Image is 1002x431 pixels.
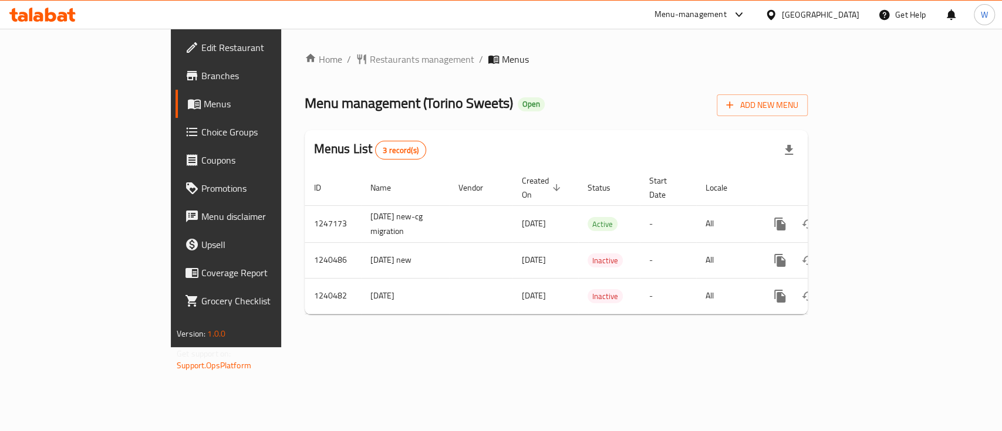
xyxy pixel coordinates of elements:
span: 1.0.0 [207,326,225,341]
span: Restaurants management [370,52,474,66]
td: [DATE] [361,278,449,314]
td: - [640,242,696,278]
td: All [696,242,757,278]
div: Active [588,217,618,231]
span: Get support on: [177,346,231,361]
div: Export file [775,136,803,164]
a: Coverage Report [176,259,338,287]
a: Grocery Checklist [176,287,338,315]
td: [DATE] new [361,242,449,278]
button: Change Status [794,246,822,274]
span: Grocery Checklist [201,294,329,308]
span: Inactive [588,254,623,267]
td: - [640,205,696,242]
th: Actions [757,170,888,206]
span: Menu management ( Torino Sweets ) [305,90,513,116]
li: / [347,52,351,66]
span: [DATE] [522,288,546,303]
a: Choice Groups [176,118,338,146]
span: Branches [201,69,329,83]
span: W [981,8,988,21]
div: Inactive [588,253,623,267]
span: Version: [177,326,205,341]
span: Coverage Report [201,266,329,280]
button: Add New Menu [717,94,808,116]
span: Menus [204,97,329,111]
td: All [696,278,757,314]
a: Branches [176,62,338,90]
span: Vendor [458,181,498,195]
div: Menu-management [654,8,727,22]
span: Edit Restaurant [201,40,329,55]
span: ID [314,181,336,195]
div: Open [518,97,545,111]
span: Add New Menu [726,98,798,113]
nav: breadcrumb [305,52,808,66]
span: 3 record(s) [376,145,426,156]
a: Menu disclaimer [176,202,338,230]
a: Upsell [176,230,338,259]
span: Upsell [201,237,329,252]
button: more [766,210,794,238]
a: Support.OpsPlatform [177,358,251,373]
a: Coupons [176,146,338,174]
span: Name [370,181,406,195]
a: Menus [176,90,338,118]
span: Status [588,181,626,195]
span: Promotions [201,181,329,195]
span: Coupons [201,153,329,167]
span: Choice Groups [201,125,329,139]
button: Change Status [794,282,822,310]
div: Inactive [588,289,623,303]
button: Change Status [794,210,822,238]
a: Restaurants management [356,52,474,66]
span: Start Date [649,174,682,202]
span: Active [588,218,618,231]
span: [DATE] [522,216,546,231]
span: Created On [522,174,564,202]
a: Promotions [176,174,338,202]
td: All [696,205,757,242]
td: [DATE] new-cg migration [361,205,449,242]
span: Menus [502,52,529,66]
div: Total records count [375,141,426,159]
div: [GEOGRAPHIC_DATA] [782,8,859,21]
td: - [640,278,696,314]
span: Menu disclaimer [201,209,329,223]
button: more [766,282,794,310]
button: more [766,246,794,274]
h2: Menus List [314,140,426,159]
span: Inactive [588,290,623,303]
span: Open [518,99,545,109]
span: Locale [706,181,743,195]
li: / [479,52,483,66]
a: Edit Restaurant [176,33,338,62]
span: [DATE] [522,252,546,267]
table: enhanced table [305,170,888,314]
